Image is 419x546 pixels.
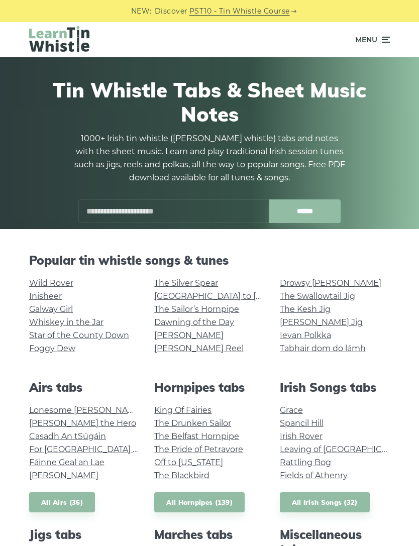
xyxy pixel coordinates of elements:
[29,418,136,428] a: [PERSON_NAME] the Hero
[280,445,409,454] a: Leaving of [GEOGRAPHIC_DATA]
[29,405,143,415] a: Lonesome [PERSON_NAME]
[154,527,264,542] h2: Marches tabs
[154,405,212,415] a: King Of Fairies
[154,492,245,513] a: All Hornpipes (139)
[355,27,377,52] span: Menu
[280,331,331,340] a: Ievan Polkka
[29,527,139,542] h2: Jigs tabs
[154,278,218,288] a: The Silver Spear
[29,317,103,327] a: Whiskey in the Jar
[280,431,323,441] a: Irish Rover
[280,418,324,428] a: Spancil Hill
[280,344,366,353] a: Tabhair dom do lámh
[154,344,244,353] a: [PERSON_NAME] Reel
[154,458,223,467] a: Off to [US_STATE]
[29,458,104,467] a: Fáinne Geal an Lae
[280,304,331,314] a: The Kesh Jig
[154,380,264,395] h2: Hornpipes tabs
[29,344,75,353] a: Foggy Dew
[280,458,331,467] a: Rattling Bog
[280,380,390,395] h2: Irish Songs tabs
[154,431,239,441] a: The Belfast Hornpipe
[29,78,390,126] h1: Tin Whistle Tabs & Sheet Music Notes
[280,317,363,327] a: [PERSON_NAME] Jig
[154,331,224,340] a: [PERSON_NAME]
[29,253,390,268] h2: Popular tin whistle songs & tunes
[280,291,355,301] a: The Swallowtail Jig
[280,405,303,415] a: Grace
[29,304,73,314] a: Galway Girl
[29,445,221,454] a: For [GEOGRAPHIC_DATA] I Won’t Say Her Name
[280,492,370,513] a: All Irish Songs (32)
[154,445,243,454] a: The Pride of Petravore
[29,331,129,340] a: Star of the County Down
[29,278,73,288] a: Wild Rover
[154,304,239,314] a: The Sailor’s Hornpipe
[29,380,139,395] h2: Airs tabs
[29,431,106,441] a: Casadh An tSúgáin
[154,418,231,428] a: The Drunken Sailor
[280,278,381,288] a: Drowsy [PERSON_NAME]
[154,471,209,480] a: The Blackbird
[154,291,340,301] a: [GEOGRAPHIC_DATA] to [GEOGRAPHIC_DATA]
[29,492,95,513] a: All Airs (36)
[29,291,62,301] a: Inisheer
[154,317,234,327] a: Dawning of the Day
[29,26,89,52] img: LearnTinWhistle.com
[280,471,348,480] a: Fields of Athenry
[74,132,345,184] p: 1000+ Irish tin whistle ([PERSON_NAME] whistle) tabs and notes with the sheet music. Learn and pl...
[29,471,98,480] a: [PERSON_NAME]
